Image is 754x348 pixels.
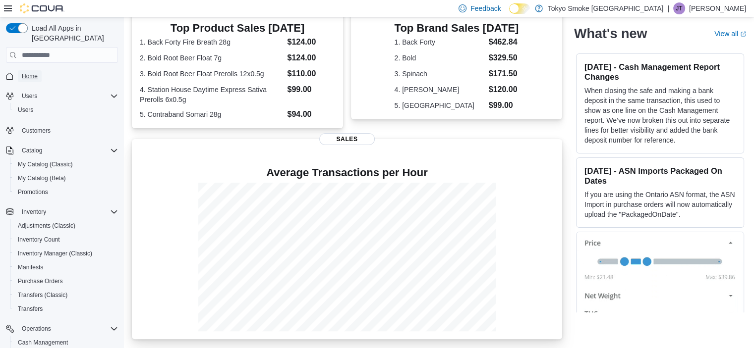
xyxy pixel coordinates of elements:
button: Operations [18,323,55,335]
span: Customers [22,127,51,135]
button: Home [2,69,122,83]
svg: External link [740,31,746,37]
span: My Catalog (Classic) [18,160,73,168]
a: My Catalog (Classic) [14,158,77,170]
dd: $99.00 [489,99,519,111]
p: If you are using the Ontario ASN format, the ASN Import in purchase orders will now automatically... [584,190,736,219]
dd: $124.00 [287,52,335,64]
a: Customers [18,125,55,137]
span: My Catalog (Beta) [14,172,118,184]
span: Users [18,106,33,114]
button: My Catalog (Beta) [10,171,122,185]
span: Purchase Orders [14,275,118,287]
a: Home [18,70,42,82]
span: JT [676,2,682,14]
span: Inventory Manager (Classic) [18,249,92,257]
h3: Top Brand Sales [DATE] [395,22,519,34]
a: Inventory Manager (Classic) [14,248,96,259]
button: Users [10,103,122,117]
p: [PERSON_NAME] [689,2,746,14]
button: Catalog [18,145,46,156]
dd: $329.50 [489,52,519,64]
span: Cash Management [18,339,68,347]
span: Catalog [18,145,118,156]
span: Inventory [22,208,46,216]
button: Manifests [10,260,122,274]
h2: What's new [574,26,647,42]
span: Home [18,70,118,82]
dt: 1. Back Forty [395,37,485,47]
span: Customers [18,124,118,136]
h3: Top Product Sales [DATE] [140,22,335,34]
button: Purchase Orders [10,274,122,288]
p: When closing the safe and making a bank deposit in the same transaction, this used to show as one... [584,86,736,145]
button: Users [2,89,122,103]
dd: $124.00 [287,36,335,48]
span: Users [14,104,118,116]
a: Users [14,104,37,116]
a: View allExternal link [714,30,746,38]
dt: 5. [GEOGRAPHIC_DATA] [395,100,485,110]
button: Transfers [10,302,122,316]
a: Purchase Orders [14,275,67,287]
span: Catalog [22,147,42,154]
button: Inventory [2,205,122,219]
a: Adjustments (Classic) [14,220,79,232]
a: Manifests [14,261,47,273]
span: Operations [22,325,51,333]
span: Transfers (Classic) [18,291,67,299]
dt: 1. Back Forty Fire Breath 28g [140,37,283,47]
button: Users [18,90,41,102]
dt: 4. Station House Daytime Express Sativa Prerolls 6x0.5g [140,85,283,104]
span: Users [18,90,118,102]
dd: $171.50 [489,68,519,80]
a: Inventory Count [14,234,64,246]
button: Transfers (Classic) [10,288,122,302]
span: Transfers [18,305,43,313]
span: Load All Apps in [GEOGRAPHIC_DATA] [28,23,118,43]
dt: 4. [PERSON_NAME] [395,85,485,95]
a: Transfers (Classic) [14,289,71,301]
h3: [DATE] - ASN Imports Packaged On Dates [584,166,736,186]
button: Inventory [18,206,50,218]
span: Inventory Count [14,234,118,246]
dt: 5. Contraband Somari 28g [140,109,283,119]
dd: $462.84 [489,36,519,48]
span: Users [22,92,37,100]
h4: Average Transactions per Hour [140,167,554,179]
span: Promotions [18,188,48,196]
a: Promotions [14,186,52,198]
span: Transfers [14,303,118,315]
button: Customers [2,123,122,137]
dd: $94.00 [287,108,335,120]
p: | [667,2,669,14]
span: Transfers (Classic) [14,289,118,301]
span: Inventory [18,206,118,218]
dt: 2. Bold Root Beer Float 7g [140,53,283,63]
a: My Catalog (Beta) [14,172,70,184]
p: Tokyo Smoke [GEOGRAPHIC_DATA] [548,2,664,14]
a: Transfers [14,303,47,315]
span: My Catalog (Classic) [14,158,118,170]
dt: 3. Spinach [395,69,485,79]
span: My Catalog (Beta) [18,174,66,182]
span: Manifests [18,263,43,271]
button: Catalog [2,144,122,157]
span: Purchase Orders [18,277,63,285]
dd: $110.00 [287,68,335,80]
button: Operations [2,322,122,336]
span: Inventory Count [18,236,60,244]
dt: 3. Bold Root Beer Float Prerolls 12x0.5g [140,69,283,79]
h3: [DATE] - Cash Management Report Changes [584,62,736,82]
div: Jade Thiessen [673,2,685,14]
span: Home [22,72,38,80]
button: Promotions [10,185,122,199]
span: Manifests [14,261,118,273]
dd: $99.00 [287,84,335,96]
span: Inventory Manager (Classic) [14,248,118,259]
dt: 2. Bold [395,53,485,63]
button: Adjustments (Classic) [10,219,122,233]
img: Cova [20,3,64,13]
dd: $120.00 [489,84,519,96]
